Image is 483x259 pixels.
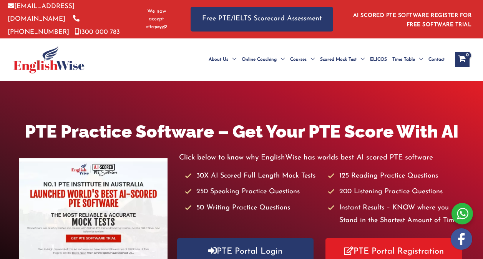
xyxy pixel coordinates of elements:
span: Scored Mock Test [320,46,357,73]
span: About Us [209,46,228,73]
span: Courses [290,46,307,73]
span: Contact [428,46,445,73]
span: Menu Toggle [228,46,236,73]
li: 30X AI Scored Full Length Mock Tests [185,170,320,183]
img: cropped-ew-logo [13,46,85,73]
a: Scored Mock TestMenu Toggle [317,46,367,73]
li: 125 Reading Practice Questions [328,170,463,183]
a: [EMAIL_ADDRESS][DOMAIN_NAME] [8,3,75,22]
a: AI SCORED PTE SOFTWARE REGISTER FOR FREE SOFTWARE TRIAL [353,13,472,28]
nav: Site Navigation: Main Menu [201,46,447,73]
a: ELICOS [367,46,390,73]
span: Time Table [392,46,415,73]
span: Menu Toggle [307,46,315,73]
a: Contact [426,46,447,73]
h1: PTE Practice Software – Get Your PTE Score With AI [19,120,463,144]
li: 50 Writing Practice Questions [185,202,320,214]
span: Menu Toggle [415,46,423,73]
li: 200 Listening Practice Questions [328,186,463,198]
a: Time TableMenu Toggle [390,46,426,73]
a: 1300 000 783 [75,29,120,35]
span: ELICOS [370,46,387,73]
li: 250 Speaking Practice Questions [185,186,320,198]
a: CoursesMenu Toggle [287,46,317,73]
img: white-facebook.png [451,228,472,250]
a: Online CoachingMenu Toggle [239,46,287,73]
aside: Header Widget 1 [349,7,475,32]
a: View Shopping Cart, empty [455,52,470,67]
p: Click below to know why EnglishWise has worlds best AI scored PTE software [179,151,464,164]
span: We now accept [142,8,171,23]
a: Free PTE/IELTS Scorecard Assessment [191,7,333,31]
span: Menu Toggle [277,46,285,73]
span: Menu Toggle [357,46,365,73]
li: Instant Results – KNOW where you Stand in the Shortest Amount of Time [328,202,463,227]
span: Online Coaching [242,46,277,73]
img: Afterpay-Logo [146,25,167,29]
a: About UsMenu Toggle [206,46,239,73]
a: [PHONE_NUMBER] [8,16,80,35]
